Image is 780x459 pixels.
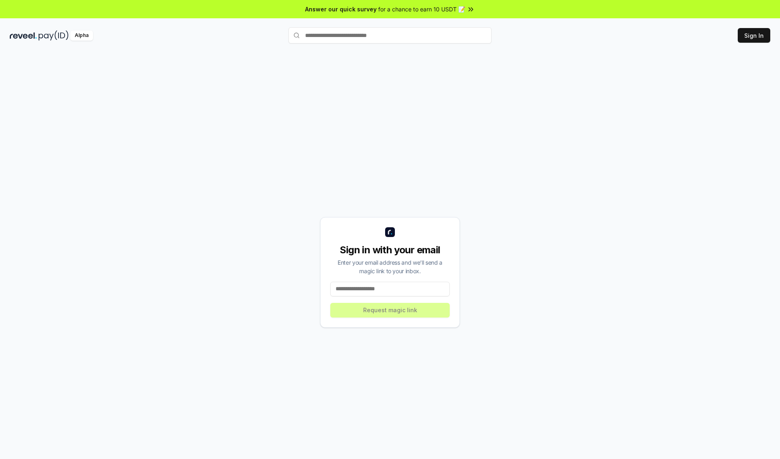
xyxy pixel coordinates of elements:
div: Sign in with your email [330,244,450,257]
img: reveel_dark [10,30,37,41]
img: pay_id [39,30,69,41]
div: Enter your email address and we’ll send a magic link to your inbox. [330,258,450,275]
span: for a chance to earn 10 USDT 📝 [378,5,465,13]
button: Sign In [738,28,770,43]
span: Answer our quick survey [305,5,377,13]
div: Alpha [70,30,93,41]
img: logo_small [385,227,395,237]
